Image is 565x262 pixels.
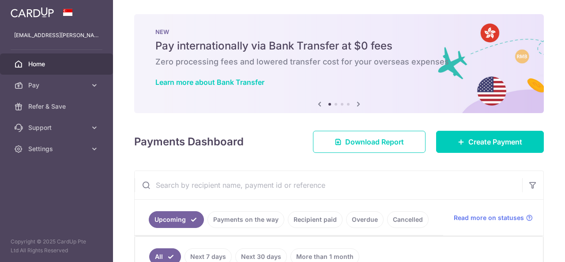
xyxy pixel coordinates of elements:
[28,144,87,153] span: Settings
[454,213,524,222] span: Read more on statuses
[468,137,522,147] span: Create Payment
[134,134,244,150] h4: Payments Dashboard
[155,28,523,35] p: NEW
[11,7,54,18] img: CardUp
[288,211,343,228] a: Recipient paid
[155,39,523,53] h5: Pay internationally via Bank Transfer at $0 fees
[14,31,99,40] p: [EMAIL_ADDRESS][PERSON_NAME][PERSON_NAME][DOMAIN_NAME]
[155,57,523,67] h6: Zero processing fees and lowered transfer cost for your overseas expenses
[28,60,87,68] span: Home
[346,211,384,228] a: Overdue
[313,131,426,153] a: Download Report
[28,81,87,90] span: Pay
[454,213,533,222] a: Read more on statuses
[28,102,87,111] span: Refer & Save
[387,211,429,228] a: Cancelled
[134,14,544,113] img: Bank transfer banner
[155,78,264,87] a: Learn more about Bank Transfer
[28,123,87,132] span: Support
[207,211,284,228] a: Payments on the way
[436,131,544,153] a: Create Payment
[345,137,404,147] span: Download Report
[135,171,522,199] input: Search by recipient name, payment id or reference
[149,211,204,228] a: Upcoming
